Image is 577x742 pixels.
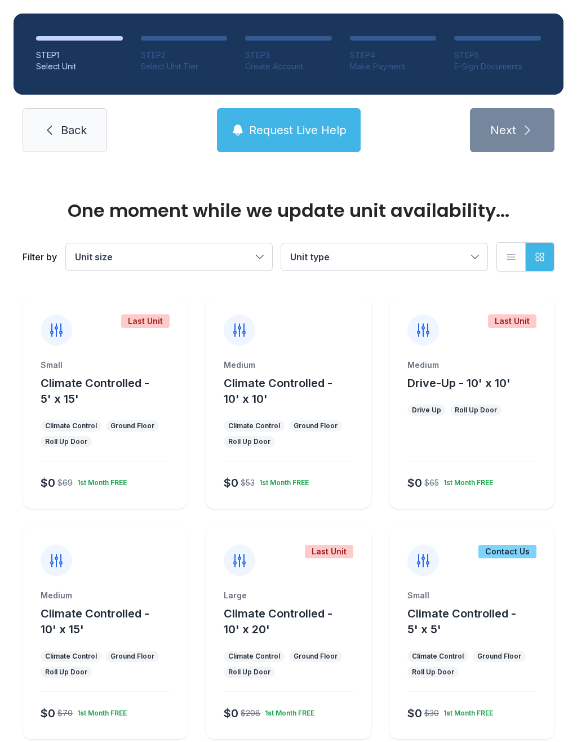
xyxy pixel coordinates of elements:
span: Drive-Up - 10' x 10' [407,376,511,390]
div: Climate Control [412,652,464,661]
div: STEP 1 [36,50,123,61]
button: Unit size [66,243,272,270]
button: Climate Controlled - 5' x 5' [407,606,550,637]
div: $65 [424,477,439,488]
div: Climate Control [45,421,97,430]
div: Ground Floor [294,421,338,430]
div: Filter by [23,250,57,264]
div: 1st Month FREE [255,474,309,487]
div: Make Payment [350,61,437,72]
div: $30 [424,708,439,719]
div: STEP 5 [454,50,541,61]
div: Ground Floor [110,652,154,661]
div: $69 [57,477,73,488]
div: 1st Month FREE [73,704,127,718]
div: Medium [407,359,536,371]
div: Climate Control [228,652,280,661]
div: Last Unit [488,314,536,328]
div: $0 [407,475,422,491]
div: $53 [241,477,255,488]
div: Climate Control [228,421,280,430]
button: Unit type [281,243,487,270]
div: Climate Control [45,652,97,661]
div: Roll Up Door [228,668,270,677]
div: Ground Floor [294,652,338,661]
div: Small [407,590,536,601]
div: Drive Up [412,406,441,415]
div: 1st Month FREE [439,474,493,487]
div: 1st Month FREE [73,474,127,487]
div: Medium [41,590,170,601]
span: Next [490,122,516,138]
div: Last Unit [305,545,353,558]
span: Climate Controlled - 10' x 10' [224,376,332,406]
span: Climate Controlled - 10' x 15' [41,607,149,636]
div: $70 [57,708,73,719]
div: Ground Floor [110,421,154,430]
div: $0 [41,705,55,721]
div: One moment while we update unit availability... [23,202,554,220]
div: STEP 3 [245,50,332,61]
div: Contact Us [478,545,536,558]
div: Roll Up Door [45,668,87,677]
div: 1st Month FREE [439,704,493,718]
button: Climate Controlled - 10' x 15' [41,606,183,637]
span: Unit type [290,251,330,263]
div: Roll Up Door [45,437,87,446]
div: $0 [224,475,238,491]
span: Unit size [75,251,113,263]
div: Ground Floor [477,652,521,661]
span: Climate Controlled - 5' x 5' [407,607,516,636]
div: Large [224,590,353,601]
div: STEP 2 [141,50,228,61]
div: Medium [224,359,353,371]
div: Roll Up Door [455,406,497,415]
button: Climate Controlled - 10' x 10' [224,375,366,407]
span: Request Live Help [249,122,347,138]
span: Climate Controlled - 5' x 15' [41,376,149,406]
button: Climate Controlled - 10' x 20' [224,606,366,637]
div: Roll Up Door [228,437,270,446]
div: Create Account [245,61,332,72]
div: STEP 4 [350,50,437,61]
button: Drive-Up - 10' x 10' [407,375,511,391]
div: Select Unit [36,61,123,72]
div: $0 [224,705,238,721]
div: Small [41,359,170,371]
button: Climate Controlled - 5' x 15' [41,375,183,407]
div: 1st Month FREE [260,704,314,718]
div: $0 [407,705,422,721]
div: E-Sign Documents [454,61,541,72]
span: Back [61,122,87,138]
div: $0 [41,475,55,491]
div: Select Unit Tier [141,61,228,72]
div: $208 [241,708,260,719]
div: Last Unit [121,314,170,328]
div: Roll Up Door [412,668,454,677]
span: Climate Controlled - 10' x 20' [224,607,332,636]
